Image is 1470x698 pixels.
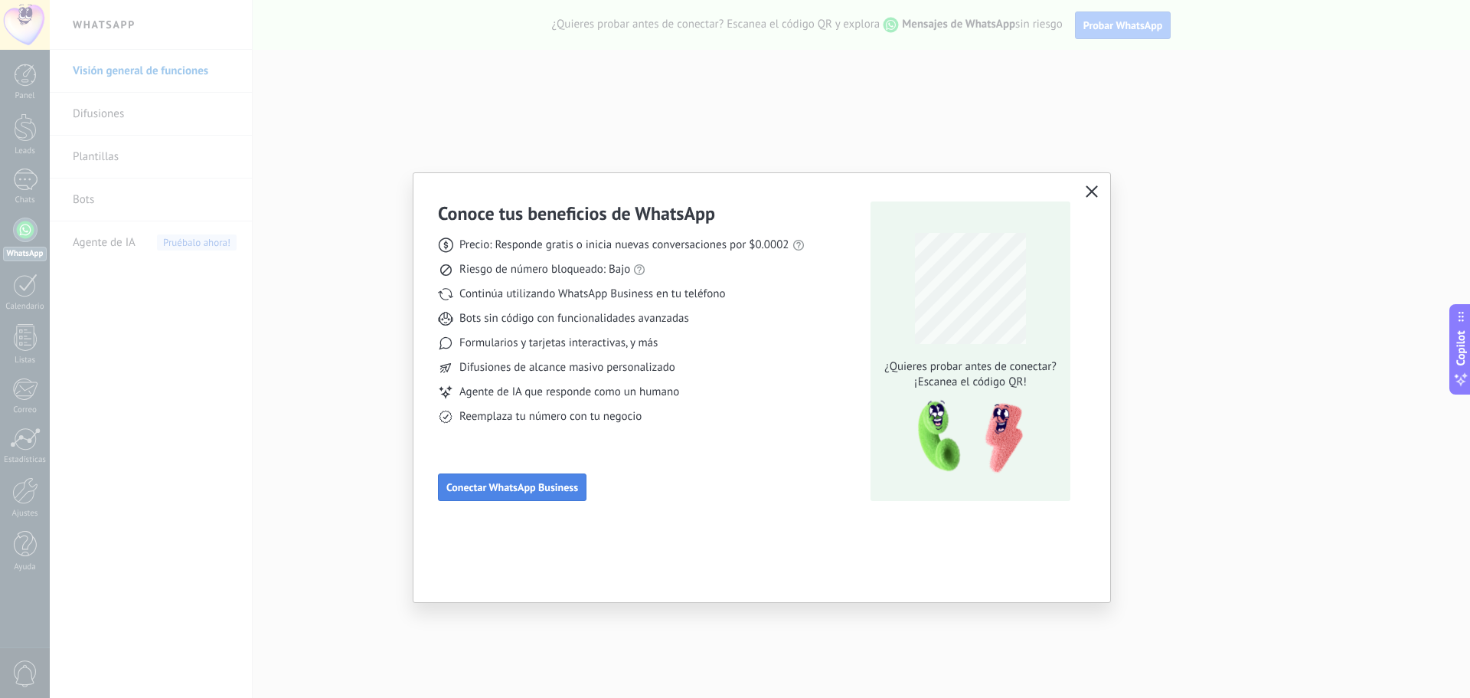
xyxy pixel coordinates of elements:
span: Continúa utilizando WhatsApp Business en tu teléfono [459,287,725,302]
button: Conectar WhatsApp Business [438,474,586,501]
span: Precio: Responde gratis o inicia nuevas conversaciones por $0.0002 [459,238,789,253]
img: qr-pic-1x.png [905,396,1026,478]
span: Conectar WhatsApp Business [446,482,578,493]
span: Agente de IA que responde como un humano [459,385,679,400]
span: Reemplaza tu número con tu negocio [459,409,642,424]
span: Riesgo de número bloqueado: Bajo [459,262,630,277]
span: Copilot [1453,330,1468,365]
span: ¡Escanea el código QR! [880,375,1061,390]
span: Formularios y tarjetas interactivas, y más [459,336,658,351]
span: ¿Quieres probar antes de conectar? [880,359,1061,375]
span: Bots sin código con funcionalidades avanzadas [459,311,689,326]
h3: Conoce tus beneficios de WhatsApp [438,202,715,225]
span: Difusiones de alcance masivo personalizado [459,360,675,375]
